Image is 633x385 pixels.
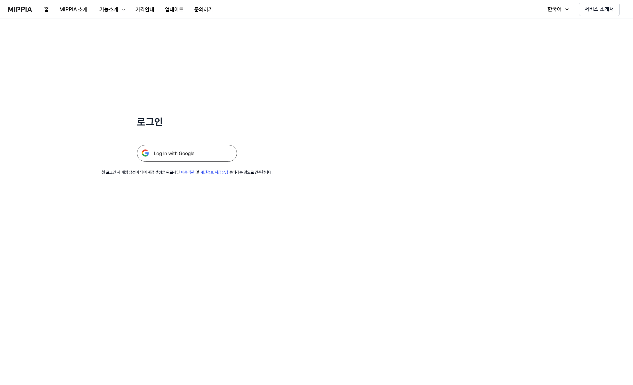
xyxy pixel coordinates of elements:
[541,3,574,16] button: 한국어
[54,3,93,16] button: MIPPIA 소개
[137,145,237,162] img: 구글 로그인 버튼
[160,3,189,16] button: 업데이트
[579,3,620,16] button: 서비스 소개서
[181,170,194,175] a: 이용약관
[101,170,272,175] div: 첫 로그인 시 계정 생성이 되며 계정 생성을 완료하면 및 동의하는 것으로 간주합니다.
[546,5,563,13] div: 한국어
[130,3,160,16] button: 가격안내
[137,115,237,129] h1: 로그인
[39,3,54,16] button: 홈
[200,170,228,175] a: 개인정보 취급방침
[93,3,130,16] button: 기능소개
[160,0,189,19] a: 업데이트
[98,6,120,14] div: 기능소개
[189,3,218,16] button: 문의하기
[8,7,32,12] img: logo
